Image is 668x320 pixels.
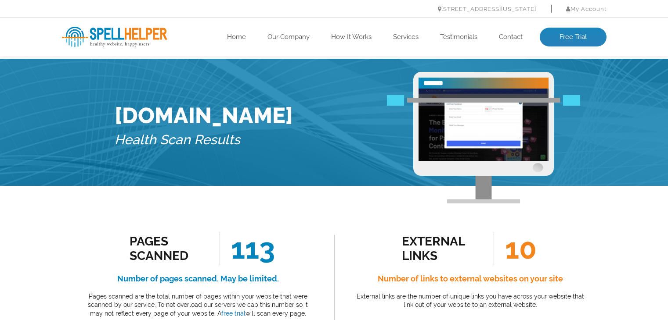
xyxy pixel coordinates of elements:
img: Free Webiste Analysis [387,103,580,113]
h4: Number of links to external websites on your site [354,272,587,286]
h4: Number of pages scanned. May be limited. [82,272,314,286]
div: external links [402,234,481,263]
div: Pages Scanned [130,234,209,263]
h5: Health Scan Results [115,128,293,152]
p: External links are the number of unique links you have across your website that link out of your ... [354,292,587,309]
h1: [DOMAIN_NAME] [115,103,293,128]
img: Free Webiste Analysis [413,72,554,203]
a: free trial [221,310,246,317]
img: Free Website Analysis [419,89,549,161]
p: Pages scanned are the total number of pages within your website that were scanned by our service.... [82,292,314,318]
span: 10 [494,232,537,265]
span: 113 [220,232,275,265]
